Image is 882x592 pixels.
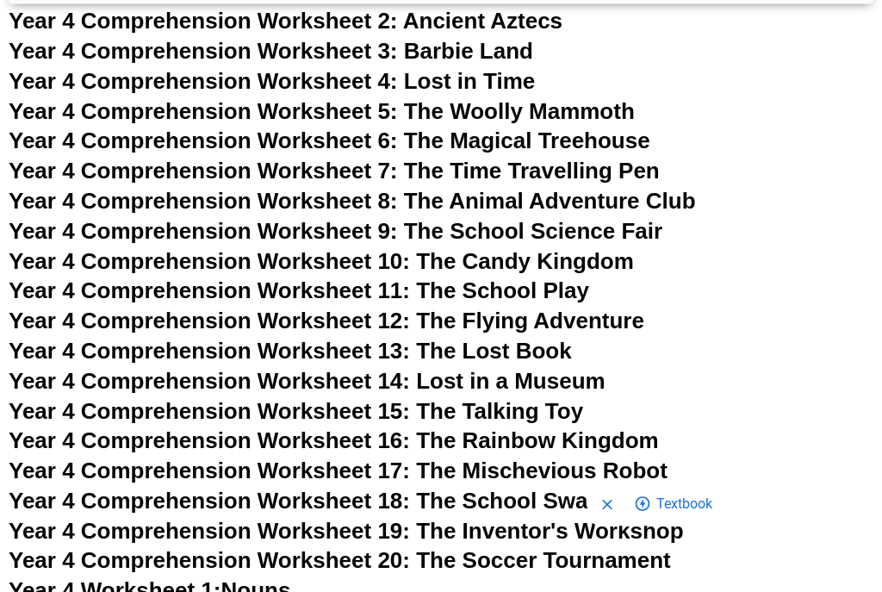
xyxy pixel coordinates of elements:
[9,399,583,425] a: Year 4 Comprehension Worksheet 15: The Talking Toy
[9,159,660,184] a: Year 4 Comprehension Worksheet 7: The Time Travelling Pen
[9,489,601,514] a: Year 4 Comprehension Worksheet 18: The School Swap
[9,189,696,215] a: Year 4 Comprehension Worksheet 8: The Animal Adventure Club
[9,39,533,65] a: Year 4 Comprehension Worksheet 3: Barbie Land
[587,397,882,592] iframe: Chat Widget
[9,519,684,545] a: Year 4 Comprehension Worksheet 19: The Inventor's Workshop
[9,128,650,154] a: Year 4 Comprehension Worksheet 6: The Magical Treehouse
[9,369,606,395] a: Year 4 Comprehension Worksheet 14: Lost in a Museum
[9,249,634,275] a: Year 4 Comprehension Worksheet 10: The Candy Kingdom
[9,9,562,34] a: Year 4 Comprehension Worksheet 2: Ancient Aztecs
[9,69,535,95] a: Year 4 Comprehension Worksheet 4: Lost in Time
[9,428,659,454] a: Year 4 Comprehension Worksheet 16: The Rainbow Kingdom
[9,458,668,484] a: Year 4 Comprehension Worksheet 17: The Mischevious Robot
[9,308,644,334] a: Year 4 Comprehension Worksheet 12: The Flying Adventure
[9,99,635,125] a: Year 4 Comprehension Worksheet 5: The Woolly Mammoth
[9,278,589,304] a: Year 4 Comprehension Worksheet 11: The School Play
[9,339,572,365] a: Year 4 Comprehension Worksheet 13: The Lost Book
[9,219,662,245] a: Year 4 Comprehension Worksheet 9: The School Science Fair
[9,548,671,574] a: Year 4 Comprehension Worksheet 20: The Soccer Tournament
